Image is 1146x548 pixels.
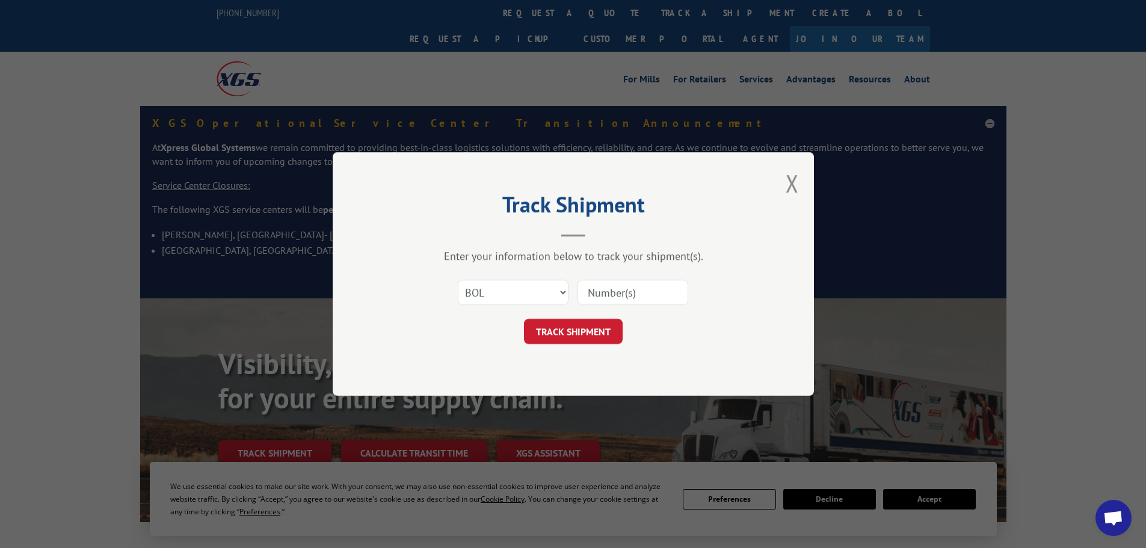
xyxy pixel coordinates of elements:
h2: Track Shipment [393,196,754,219]
a: Open chat [1095,500,1132,536]
input: Number(s) [578,280,688,305]
button: Close modal [786,167,799,199]
button: TRACK SHIPMENT [524,319,623,344]
div: Enter your information below to track your shipment(s). [393,249,754,263]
